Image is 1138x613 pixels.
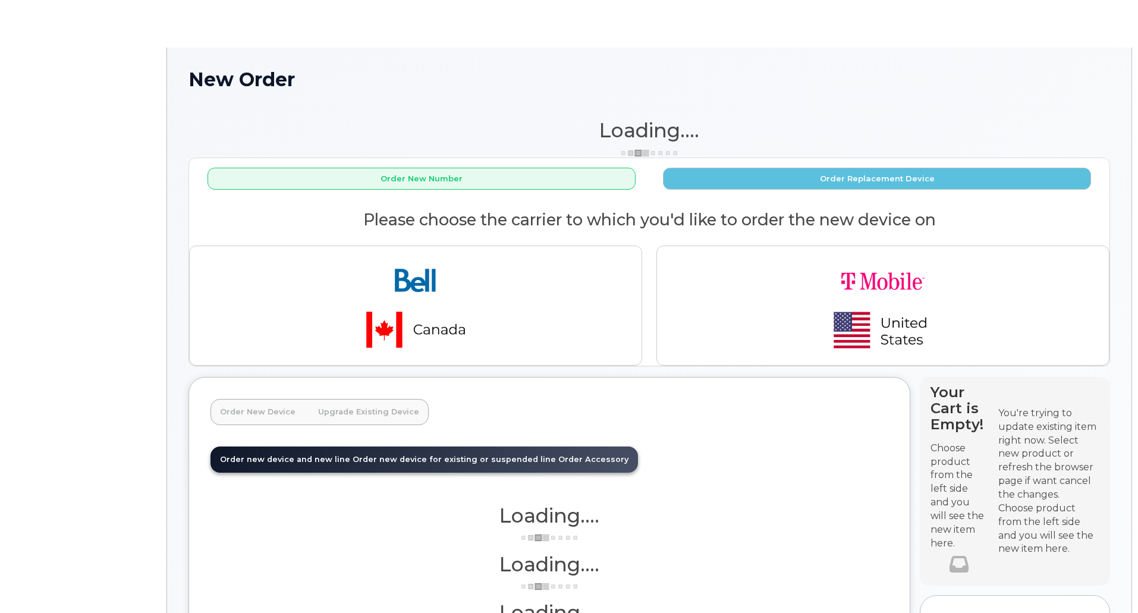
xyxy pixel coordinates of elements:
[220,455,350,464] span: Order new device and new line
[189,211,1109,229] h2: Please choose the carrier to which you'd like to order the new device on
[188,69,1110,90] h1: New Order
[309,399,429,425] a: Upgrade Existing Device
[520,582,579,591] img: ajax-loader-3a6953c30dc77f0bf724df975f13086db4f4c1262e45940f03d1251963f1bf2e.gif
[210,554,888,575] h1: Loading....
[353,455,556,464] span: Order new device for existing or suspended line
[930,384,988,432] h4: Your Cart is Empty!
[663,168,1091,190] button: Order Replacement Device
[210,399,305,425] a: Order New Device
[998,502,1099,556] div: Choose product from the left side and you will see the new item here.
[332,256,499,356] img: bell-18aeeabaf521bd2b78f928a02ee3b89e57356879d39bd386a17a7cccf8069aed.png
[210,505,888,526] h1: Loading....
[208,168,636,190] button: Order New Number
[520,533,579,542] img: ajax-loader-3a6953c30dc77f0bf724df975f13086db4f4c1262e45940f03d1251963f1bf2e.gif
[998,407,1099,502] div: You're trying to update existing item right now. Select new product or refresh the browser page i...
[930,442,988,551] p: Choose product from the left side and you will see the new item here.
[620,149,679,158] img: ajax-loader-3a6953c30dc77f0bf724df975f13086db4f4c1262e45940f03d1251963f1bf2e.gif
[188,120,1110,141] h1: Loading....
[558,455,628,464] span: Order Accessory
[800,256,966,356] img: t-mobile-78392d334a420d5b7f0e63d4fa81f6287a21d394dc80d677554bb55bbab1186f.png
